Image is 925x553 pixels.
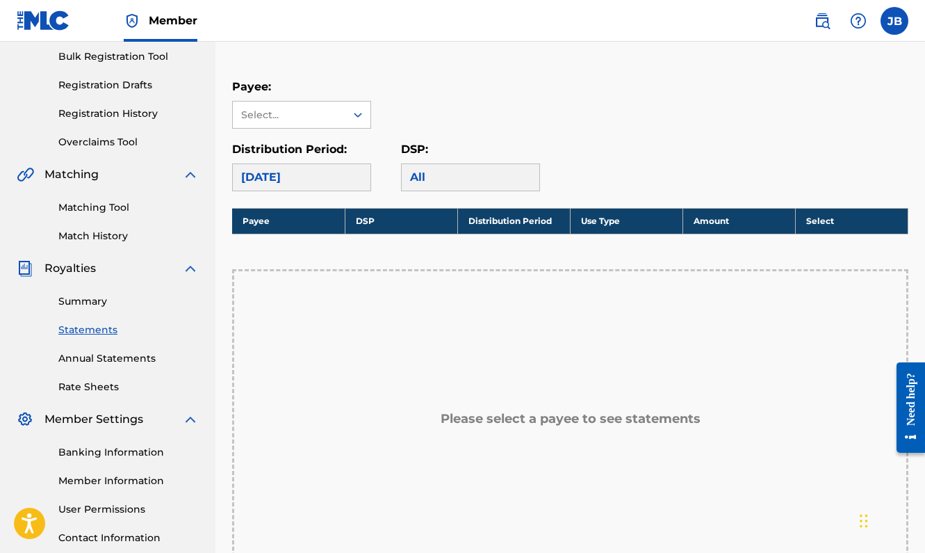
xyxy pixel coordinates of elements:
img: expand [182,260,199,277]
img: MLC Logo [17,10,70,31]
img: Top Rightsholder [124,13,140,29]
div: Help [844,7,872,35]
span: Member Settings [44,411,143,428]
a: Match History [58,229,199,243]
div: Select... [241,108,336,122]
img: search [814,13,830,29]
a: Bulk Registration Tool [58,49,199,64]
a: Registration Drafts [58,78,199,93]
iframe: Chat Widget [856,486,925,553]
th: Distribution Period [457,208,570,234]
a: Public Search [808,7,836,35]
a: User Permissions [58,502,199,517]
label: DSP: [401,143,428,156]
a: Matching Tool [58,200,199,215]
img: Member Settings [17,411,33,428]
th: DSP [345,208,457,234]
a: Rate Sheets [58,380,199,394]
a: Contact Information [58,531,199,545]
img: expand [182,411,199,428]
h5: Please select a payee to see statements [441,411,701,427]
img: help [850,13,867,29]
a: Statements [58,323,199,337]
a: Member Information [58,474,199,488]
label: Payee: [232,80,271,93]
img: Royalties [17,260,33,277]
th: Amount [682,208,795,234]
th: Use Type [570,208,682,234]
a: Annual Statements [58,351,199,366]
span: Royalties [44,260,96,277]
a: Banking Information [58,445,199,460]
th: Select [795,208,908,234]
label: Distribution Period: [232,143,347,156]
a: Overclaims Tool [58,135,199,150]
iframe: Resource Center [886,351,925,465]
img: expand [182,166,199,183]
img: Matching [17,166,34,183]
span: Member [149,13,197,29]
a: Summary [58,294,199,309]
th: Payee [232,208,345,234]
a: Registration History [58,106,199,121]
div: Drag [860,500,868,542]
span: Matching [44,166,99,183]
div: User Menu [881,7,908,35]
